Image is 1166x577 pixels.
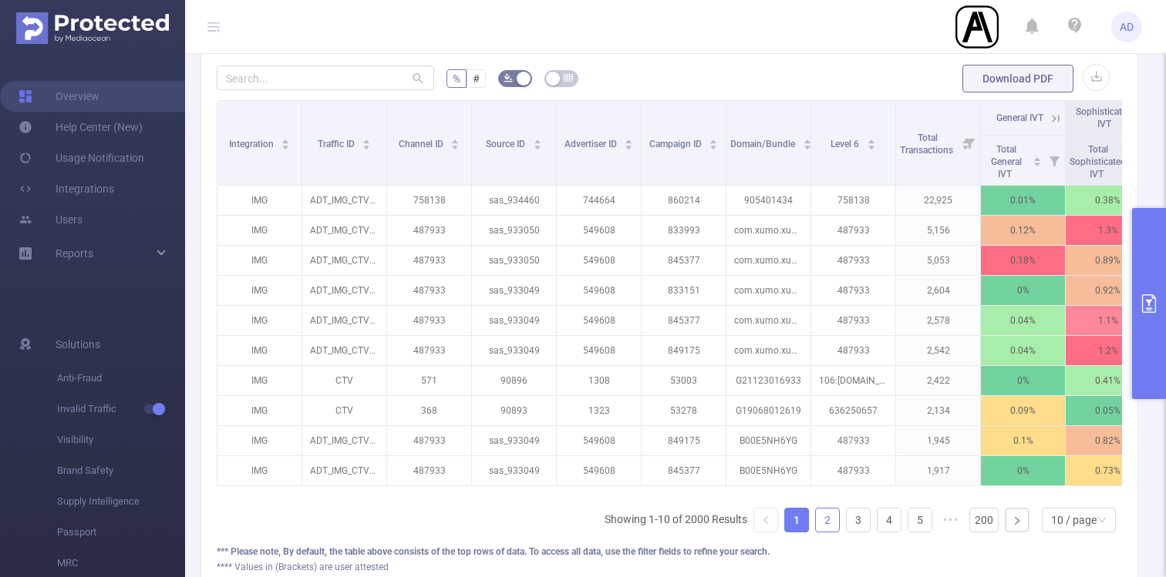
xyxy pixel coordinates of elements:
p: IMG [217,186,302,215]
p: 849175 [642,336,726,365]
div: **** Values in (Brackets) are user attested [217,560,1122,574]
p: 845377 [642,246,726,275]
p: 487933 [811,456,895,485]
p: 487933 [811,426,895,455]
div: Sort [281,137,290,146]
a: 5 [908,508,932,532]
a: Overview [19,81,99,112]
div: Sort [450,137,460,146]
li: 2 [815,508,840,532]
span: # [473,72,480,85]
a: Usage Notification [19,143,144,173]
a: Help Center (New) [19,112,143,143]
p: sas_933049 [472,426,556,455]
span: Brand Safety [57,455,185,486]
p: 905401434 [726,186,810,215]
p: CTV [302,366,386,395]
p: 5,156 [896,216,980,245]
p: IMG [217,456,302,485]
p: 0% [981,456,1065,485]
p: 1.2% [1066,336,1150,365]
span: AD [1120,12,1134,42]
p: ADT_IMG_CTV_Video [302,306,386,335]
p: 487933 [387,246,471,275]
p: 0.09% [981,396,1065,425]
span: Supply Intelligence [57,486,185,517]
p: 487933 [811,246,895,275]
p: com.xumo.xumo [726,246,810,275]
span: Channel ID [399,139,446,149]
p: ADT_IMG_CTV_Video [302,186,386,215]
i: icon: right [1013,516,1022,525]
p: 487933 [387,426,471,455]
p: 53003 [642,366,726,395]
p: 487933 [811,216,895,245]
i: icon: caret-up [451,137,460,142]
p: 2,422 [896,366,980,395]
i: icon: caret-up [709,137,718,142]
p: sas_933049 [472,306,556,335]
span: % [453,72,460,85]
span: Total Sophisticated IVT [1070,144,1126,179]
p: 22,925 [896,186,980,215]
div: Sort [803,137,812,146]
p: 845377 [642,306,726,335]
p: IMG [217,306,302,335]
p: 2,542 [896,336,980,365]
p: ADT_IMG_CTV_Video [302,336,386,365]
a: 1 [785,508,808,532]
p: 90893 [472,396,556,425]
p: IMG [217,246,302,275]
p: 1.1% [1066,306,1150,335]
i: icon: caret-up [803,137,811,142]
i: Filter menu [1043,136,1065,185]
p: 0.01% [981,186,1065,215]
p: 549608 [557,426,641,455]
span: General IVT [996,112,1043,123]
span: Campaign ID [649,139,704,149]
p: 5,053 [896,246,980,275]
p: sas_933049 [472,276,556,305]
p: 1.3% [1066,216,1150,245]
p: 487933 [387,276,471,305]
p: 90896 [472,366,556,395]
span: Integration [229,139,276,149]
p: 368 [387,396,471,425]
p: IMG [217,276,302,305]
li: 1 [784,508,809,532]
p: 0.41% [1066,366,1150,395]
p: ADT_IMG_CTV_Video [302,456,386,485]
p: 549608 [557,306,641,335]
p: 549608 [557,246,641,275]
p: 0.82% [1066,426,1150,455]
p: 833151 [642,276,726,305]
p: 571 [387,366,471,395]
p: 0.38% [1066,186,1150,215]
i: icon: caret-down [451,143,460,148]
p: 636250657 [811,396,895,425]
i: icon: caret-up [281,137,290,142]
div: Sort [1033,155,1042,164]
p: 1,917 [896,456,980,485]
span: Traffic ID [318,139,357,149]
i: icon: caret-up [362,137,371,142]
p: 2,604 [896,276,980,305]
p: 0% [981,366,1065,395]
p: sas_934460 [472,186,556,215]
span: Domain/Bundle [730,139,797,149]
li: 3 [846,508,871,532]
li: Next 5 Pages [939,508,963,532]
p: ADT_IMG_CTV_Video [302,246,386,275]
p: 0.1% [981,426,1065,455]
div: Sort [624,137,633,146]
li: 4 [877,508,901,532]
p: sas_933050 [472,246,556,275]
span: Visibility [57,424,185,455]
i: icon: caret-down [709,143,718,148]
p: B00E5NH6YG [726,456,810,485]
span: Level 6 [831,139,861,149]
span: Passport [57,517,185,548]
p: 549608 [557,276,641,305]
i: icon: caret-down [533,143,541,148]
p: IMG [217,396,302,425]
